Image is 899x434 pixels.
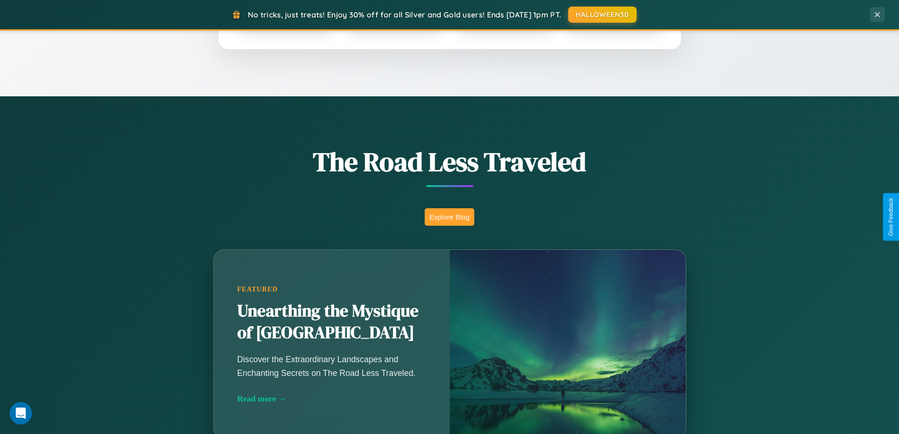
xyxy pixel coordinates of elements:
div: Read more → [237,394,426,404]
div: Give Feedback [888,198,894,236]
div: Featured [237,285,426,293]
button: HALLOWEEN30 [568,7,637,23]
button: Explore Blog [425,208,474,226]
span: No tricks, just treats! Enjoy 30% off for all Silver and Gold users! Ends [DATE] 1pm PT. [248,10,561,19]
p: Discover the Extraordinary Landscapes and Enchanting Secrets on The Road Less Traveled. [237,353,426,379]
h1: The Road Less Traveled [167,144,733,180]
h2: Unearthing the Mystique of [GEOGRAPHIC_DATA] [237,300,426,344]
iframe: Intercom live chat [9,402,32,425]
